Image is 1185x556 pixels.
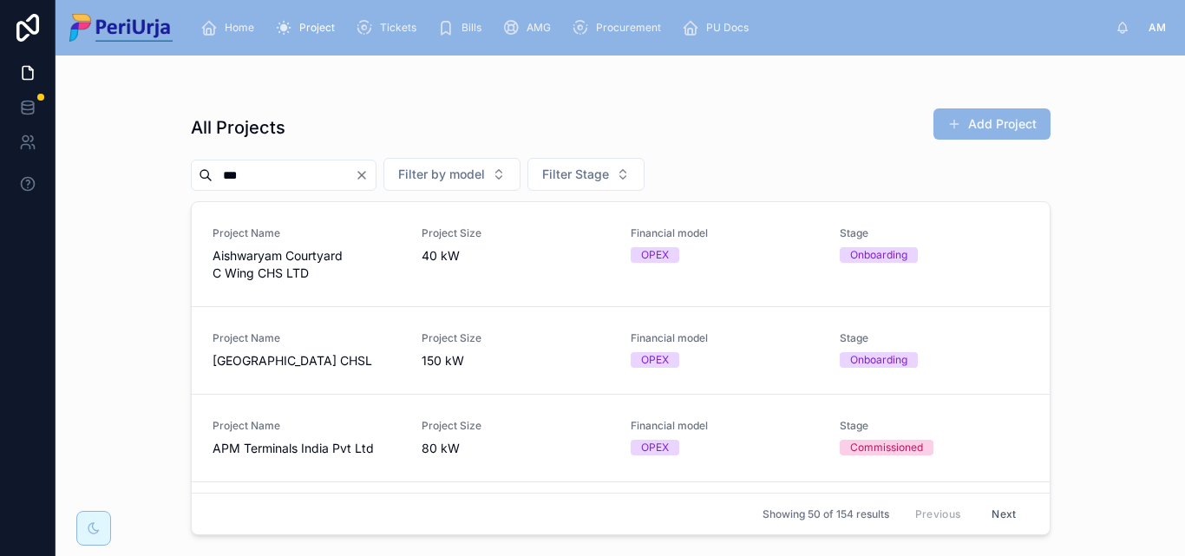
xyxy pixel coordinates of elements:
[422,331,610,345] span: Project Size
[213,352,401,370] span: [GEOGRAPHIC_DATA] CHSL
[213,226,401,240] span: Project Name
[192,306,1050,394] a: Project Name[GEOGRAPHIC_DATA] CHSLProject Size150 kWFinancial modelOPEXStageOnboarding
[422,419,610,433] span: Project Size
[527,21,551,35] span: AMG
[380,21,416,35] span: Tickets
[850,247,907,263] div: Onboarding
[69,14,173,42] img: App logo
[350,12,429,43] a: Tickets
[850,440,923,455] div: Commissioned
[195,12,266,43] a: Home
[933,108,1051,140] button: Add Project
[299,21,335,35] span: Project
[213,440,401,457] span: APM Terminals India Pvt Ltd
[187,9,1116,47] div: scrollable content
[641,440,669,455] div: OPEX
[840,226,1028,240] span: Stage
[191,115,285,140] h1: All Projects
[432,12,494,43] a: Bills
[641,352,669,368] div: OPEX
[225,21,254,35] span: Home
[462,21,481,35] span: Bills
[566,12,673,43] a: Procurement
[355,168,376,182] button: Clear
[422,352,610,370] span: 150 kW
[192,394,1050,481] a: Project NameAPM Terminals India Pvt LtdProject Size80 kWFinancial modelOPEXStageCommissioned
[527,158,645,191] button: Select Button
[850,352,907,368] div: Onboarding
[840,419,1028,433] span: Stage
[631,331,819,345] span: Financial model
[677,12,761,43] a: PU Docs
[213,419,401,433] span: Project Name
[979,500,1028,527] button: Next
[1149,21,1166,35] span: AM
[192,202,1050,306] a: Project NameAishwaryam Courtyard C Wing CHS LTDProject Size40 kWFinancial modelOPEXStageOnboarding
[398,166,485,183] span: Filter by model
[270,12,347,43] a: Project
[542,166,609,183] span: Filter Stage
[631,226,819,240] span: Financial model
[383,158,520,191] button: Select Button
[631,419,819,433] span: Financial model
[763,507,889,521] span: Showing 50 of 154 results
[706,21,749,35] span: PU Docs
[840,331,1028,345] span: Stage
[213,247,401,282] span: Aishwaryam Courtyard C Wing CHS LTD
[422,226,610,240] span: Project Size
[596,21,661,35] span: Procurement
[422,247,610,265] span: 40 kW
[641,247,669,263] div: OPEX
[213,331,401,345] span: Project Name
[497,12,563,43] a: AMG
[422,440,610,457] span: 80 kW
